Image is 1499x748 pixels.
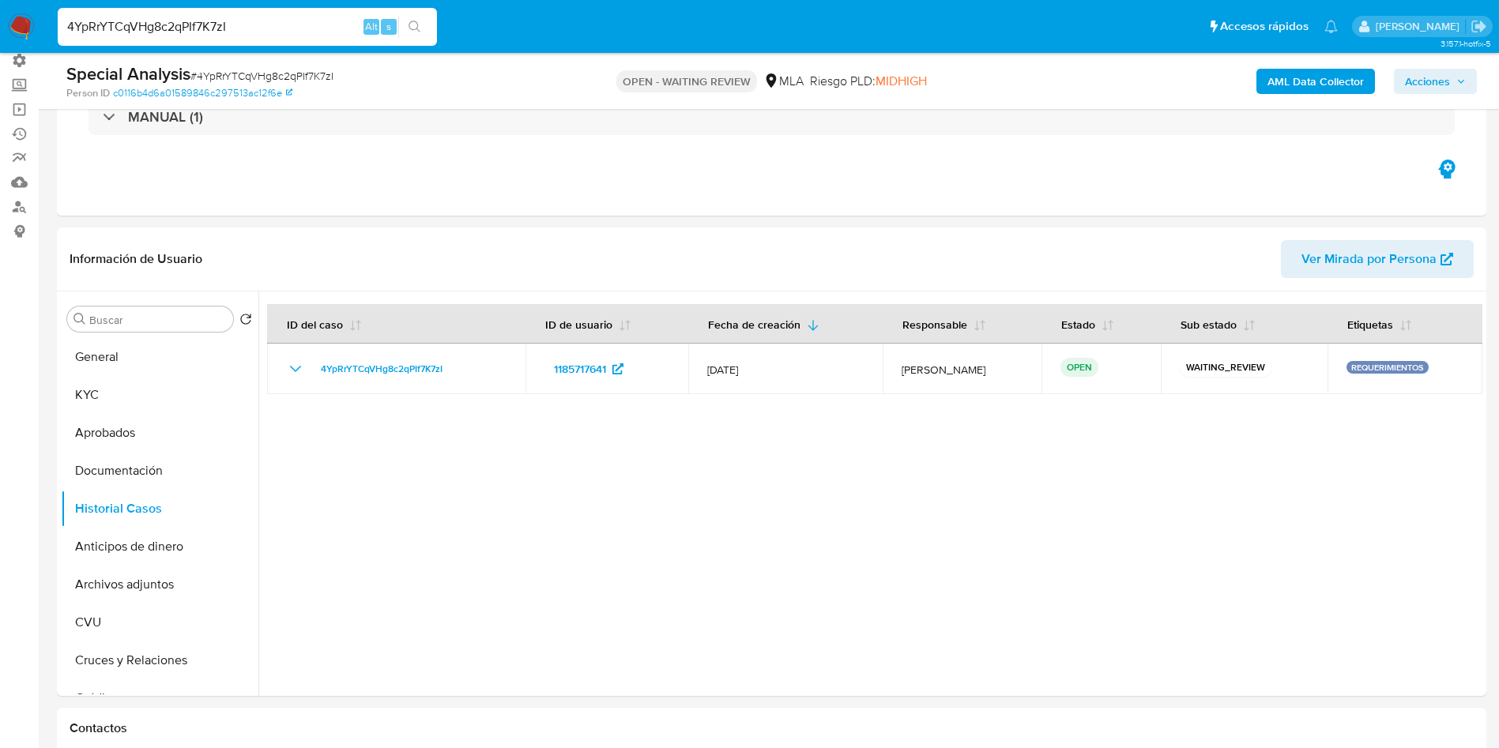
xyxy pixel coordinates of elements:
[1394,69,1477,94] button: Acciones
[113,86,292,100] a: c0116b4d6a01589846c297513ac12f6e
[810,73,927,90] span: Riesgo PLD:
[61,376,258,414] button: KYC
[89,99,1455,135] div: MANUAL (1)
[1301,240,1437,278] span: Ver Mirada por Persona
[1324,20,1338,33] a: Notificaciones
[1267,69,1364,94] b: AML Data Collector
[239,313,252,330] button: Volver al orden por defecto
[61,566,258,603] button: Archivos adjuntos
[398,16,431,38] button: search-icon
[616,70,757,92] p: OPEN - WAITING REVIEW
[1220,18,1309,35] span: Accesos rápidos
[1441,37,1491,50] span: 3.157.1-hotfix-5
[1471,18,1487,35] a: Salir
[61,452,258,490] button: Documentación
[128,108,203,126] h3: MANUAL (1)
[61,528,258,566] button: Anticipos de dinero
[89,313,227,327] input: Buscar
[61,679,258,717] button: Créditos
[66,86,110,100] b: Person ID
[365,19,378,34] span: Alt
[70,251,202,267] h1: Información de Usuario
[61,338,258,376] button: General
[58,17,437,37] input: Buscar usuario o caso...
[386,19,391,34] span: s
[70,720,1474,736] h1: Contactos
[61,490,258,528] button: Historial Casos
[61,641,258,679] button: Cruces y Relaciones
[73,313,86,325] button: Buscar
[1281,240,1474,278] button: Ver Mirada por Persona
[66,61,190,86] b: Special Analysis
[1405,69,1450,94] span: Acciones
[876,72,927,90] span: MIDHIGH
[1376,19,1465,34] p: gustavo.deseta@mercadolibre.com
[1256,69,1375,94] button: AML Data Collector
[61,603,258,641] button: CVU
[763,73,804,90] div: MLA
[61,414,258,452] button: Aprobados
[190,68,333,84] span: # 4YpRrYTCqVHg8c2qPIf7K7zI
